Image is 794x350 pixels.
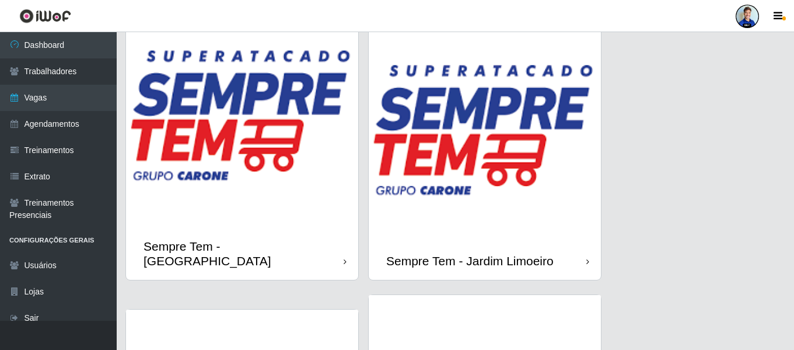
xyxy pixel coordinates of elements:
div: Sempre Tem - [GEOGRAPHIC_DATA] [144,239,344,268]
img: cardImg [369,9,601,242]
img: CoreUI Logo [19,9,71,23]
div: Sempre Tem - Jardim Limoeiro [386,254,554,268]
a: Sempre Tem - Jardim Limoeiro [369,9,601,280]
